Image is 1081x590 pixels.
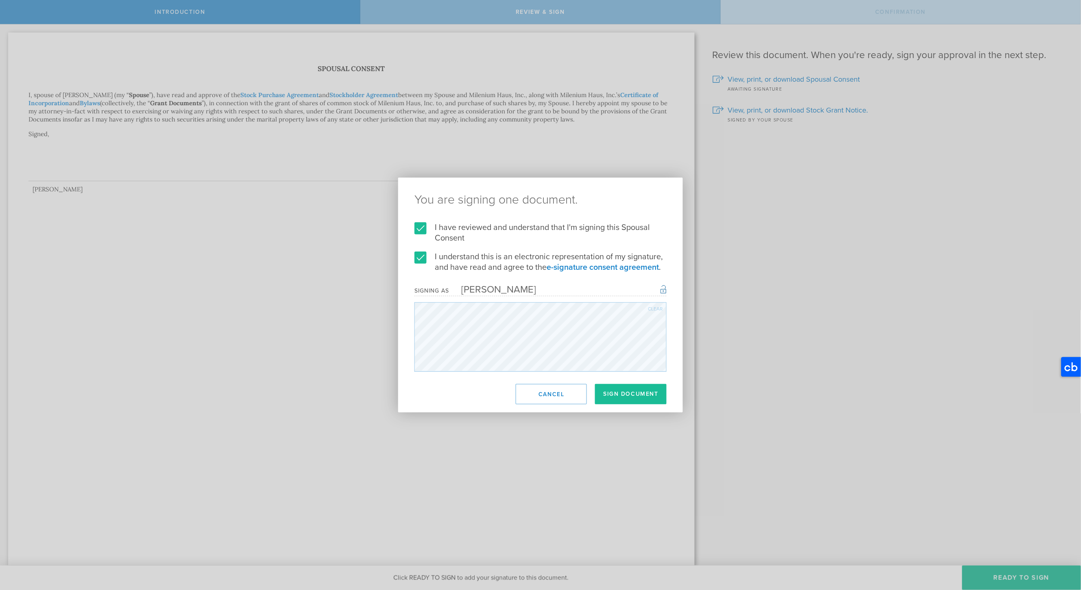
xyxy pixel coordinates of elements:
div: [PERSON_NAME] [449,284,536,295]
button: Cancel [516,384,587,404]
a: e-signature consent agreement [547,262,659,272]
label: I understand this is an electronic representation of my signature, and have read and agree to the . [414,252,667,273]
ng-pluralize: You are signing one document. [414,194,667,206]
div: Signing as [414,287,449,294]
label: I have reviewed and understand that I'm signing this Spousal Consent [414,222,667,243]
iframe: Chat Widget [1040,527,1081,566]
button: Sign Document [595,384,667,404]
